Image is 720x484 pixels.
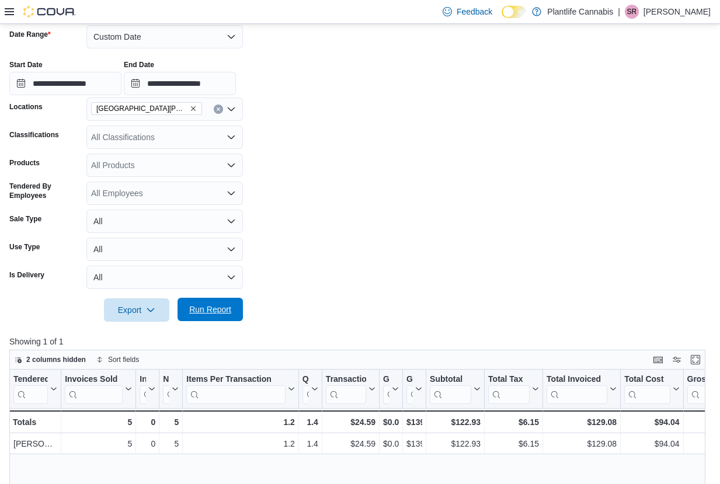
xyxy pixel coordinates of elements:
p: Showing 1 of 1 [9,336,712,347]
button: Invoices Sold [65,374,132,404]
div: Tendered Employee [13,374,48,404]
div: Skyler Rowsell [625,5,639,19]
div: $129.08 [547,415,617,429]
label: Classifications [9,130,59,140]
div: Tendered Employee [13,374,48,385]
div: Subtotal [430,374,471,404]
button: Invoices Ref [140,374,155,404]
label: End Date [124,60,154,69]
label: Locations [9,102,43,112]
div: Qty Per Transaction [302,374,309,385]
label: Date Range [9,30,51,39]
div: Transaction Average [326,374,366,385]
label: Sale Type [9,214,41,224]
div: Gross Sales [406,374,413,404]
button: Subtotal [430,374,481,404]
span: Dark Mode [502,18,502,19]
div: Net Sold [163,374,169,404]
div: 0 [140,415,155,429]
button: 2 columns hidden [10,353,91,367]
div: $0.00 [383,437,399,451]
button: Gift Cards [383,374,399,404]
button: Remove Fort McMurray - Eagle Ridge from selection in this group [190,105,197,112]
div: $122.93 [430,437,481,451]
button: Clear input [214,105,223,114]
div: Net Sold [163,374,169,385]
button: Transaction Average [326,374,375,404]
label: Start Date [9,60,43,69]
button: Open list of options [227,161,236,170]
div: $129.08 [547,437,617,451]
div: Total Cost [624,374,670,404]
span: Feedback [457,6,492,18]
div: 1.2 [186,437,295,451]
button: Custom Date [86,25,243,48]
div: $122.93 [430,415,481,429]
div: Total Cost [624,374,670,385]
div: 1.4 [302,415,318,429]
div: $94.04 [624,437,679,451]
span: Export [111,298,162,322]
div: 5 [65,437,132,451]
button: Qty Per Transaction [302,374,318,404]
div: $139.93 [406,437,422,451]
div: Qty Per Transaction [302,374,309,404]
div: Items Per Transaction [186,374,286,404]
div: Items Per Transaction [186,374,286,385]
div: 1.2 [186,415,295,429]
span: SR [627,5,637,19]
div: Invoices Ref [140,374,146,404]
div: Total Tax [488,374,530,385]
div: Gross Sales [406,374,413,385]
div: Invoices Sold [65,374,123,404]
div: Totals [13,415,57,429]
div: [PERSON_NAME] [PERSON_NAME] [13,437,57,451]
p: [PERSON_NAME] [644,5,711,19]
span: [GEOGRAPHIC_DATA][PERSON_NAME] - [GEOGRAPHIC_DATA] [96,103,187,114]
div: $6.15 [488,437,539,451]
div: Gift Card Sales [383,374,389,404]
button: Run Report [178,298,243,321]
div: 5 [163,415,179,429]
div: Invoices Sold [65,374,123,385]
button: Gross Sales [406,374,422,404]
div: Invoices Ref [140,374,146,385]
div: $24.59 [326,437,375,451]
p: | [618,5,620,19]
input: Press the down key to open a popover containing a calendar. [9,72,121,95]
input: Dark Mode [502,6,526,18]
button: All [86,210,243,233]
span: Run Report [189,304,231,315]
button: Open list of options [227,189,236,198]
div: Gift Cards [383,374,389,385]
div: Total Tax [488,374,530,404]
div: Subtotal [430,374,471,385]
button: Keyboard shortcuts [651,353,665,367]
div: 1.4 [302,437,318,451]
div: $24.59 [326,415,375,429]
img: Cova [23,6,76,18]
button: Net Sold [163,374,179,404]
button: Enter fullscreen [688,353,702,367]
p: Plantlife Cannabis [547,5,613,19]
div: $94.04 [624,415,679,429]
div: $0.00 [383,415,399,429]
button: All [86,266,243,289]
div: $6.15 [488,415,539,429]
label: Tendered By Employees [9,182,82,200]
span: Fort McMurray - Eagle Ridge [91,102,202,115]
input: Press the down key to open a popover containing a calendar. [124,72,236,95]
div: Total Invoiced [547,374,607,385]
button: All [86,238,243,261]
span: Sort fields [108,355,139,364]
label: Is Delivery [9,270,44,280]
span: 2 columns hidden [26,355,86,364]
div: Transaction Average [326,374,366,404]
div: 0 [140,437,155,451]
label: Products [9,158,40,168]
button: Total Tax [488,374,539,404]
button: Open list of options [227,105,236,114]
div: 5 [163,437,179,451]
button: Export [104,298,169,322]
div: Total Invoiced [547,374,607,404]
